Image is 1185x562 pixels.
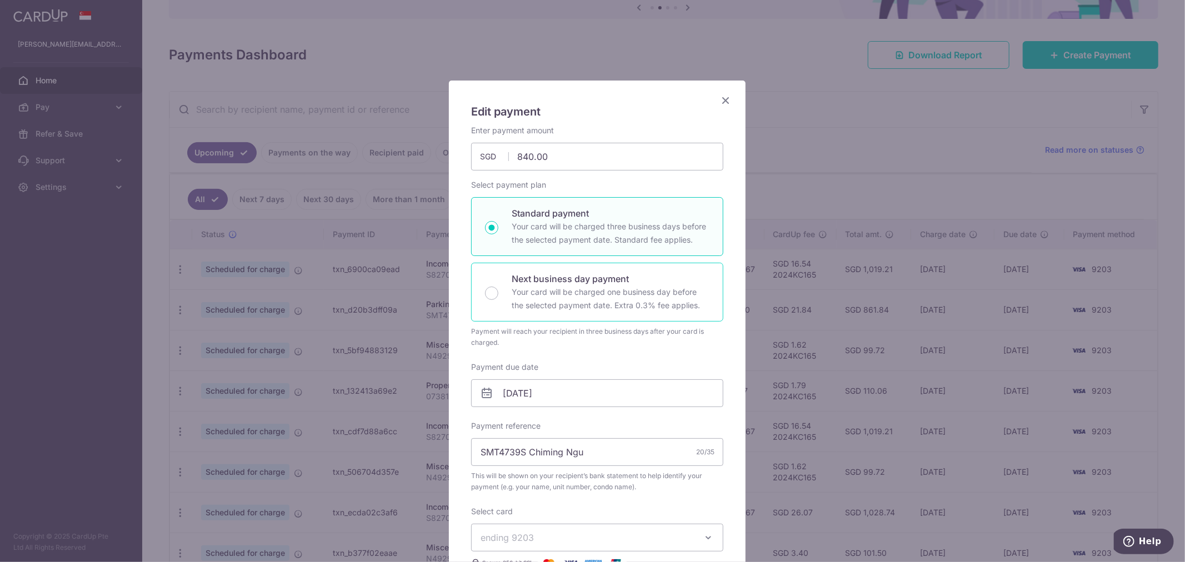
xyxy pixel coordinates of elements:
[471,506,513,517] label: Select card
[471,362,538,373] label: Payment due date
[512,207,709,220] p: Standard payment
[480,151,509,162] span: SGD
[471,470,723,493] span: This will be shown on your recipient’s bank statement to help identify your payment (e.g. your na...
[512,285,709,312] p: Your card will be charged one business day before the selected payment date. Extra 0.3% fee applies.
[719,94,732,107] button: Close
[471,420,541,431] label: Payment reference
[481,532,534,543] span: ending 9203
[512,220,709,247] p: Your card will be charged three business days before the selected payment date. Standard fee appl...
[471,379,723,407] input: DD / MM / YYYY
[512,272,709,285] p: Next business day payment
[471,179,546,190] label: Select payment plan
[471,125,554,136] label: Enter payment amount
[471,524,723,551] button: ending 9203
[696,446,714,458] div: 20/35
[471,326,723,348] div: Payment will reach your recipient in three business days after your card is charged.
[471,103,723,121] h5: Edit payment
[1114,529,1174,556] iframe: Opens a widget where you can find more information
[471,143,723,170] input: 0.00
